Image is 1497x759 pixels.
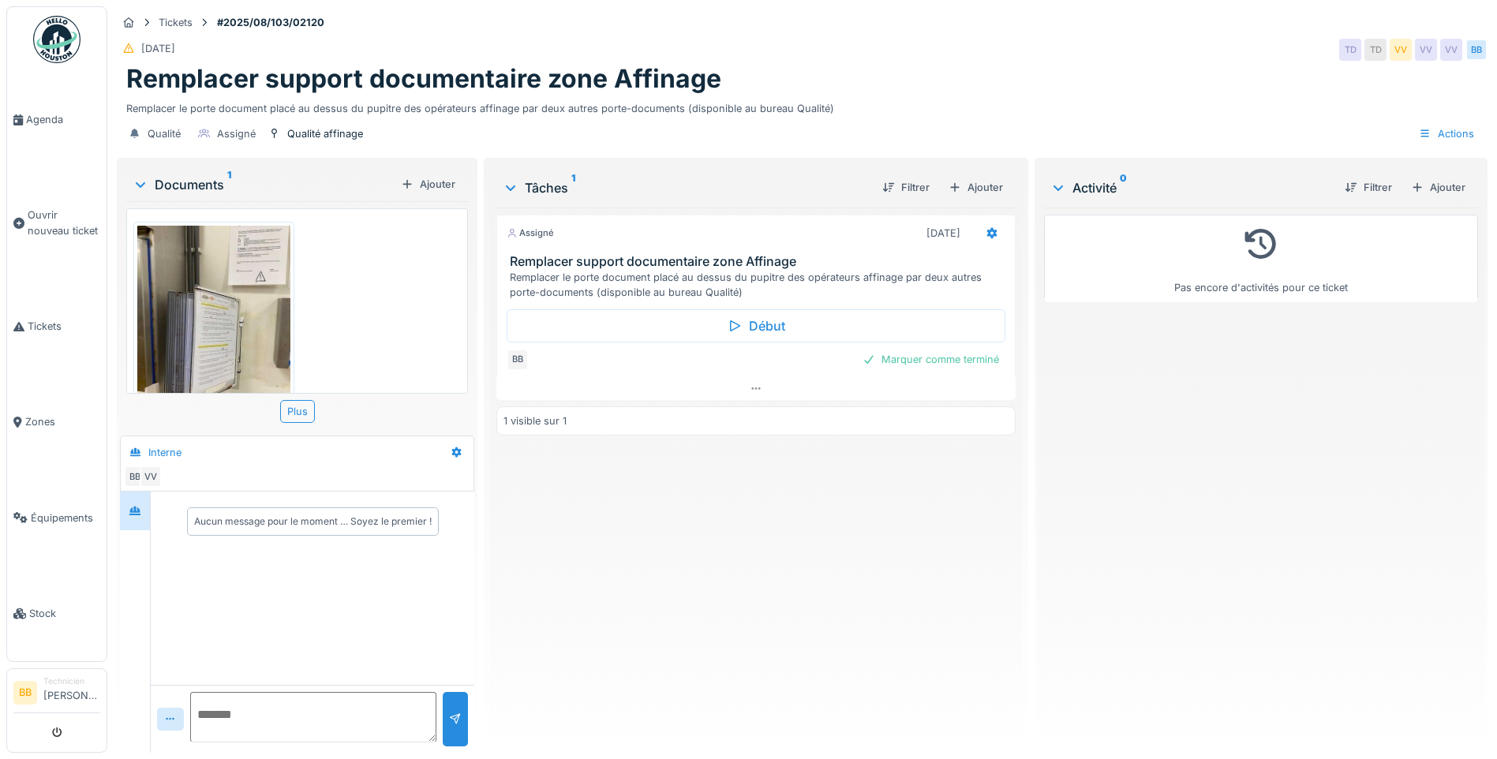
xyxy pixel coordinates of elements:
div: Remplacer le porte document placé au dessus du pupitre des opérateurs affinage par deux autres po... [510,270,1009,300]
sup: 0 [1120,178,1127,197]
div: Remplacer le porte document placé au dessus du pupitre des opérateurs affinage par deux autres po... [126,95,1478,116]
img: w3kwog9tgq5ji025izjsvug0lt04 [137,226,290,429]
div: Technicien [43,675,100,687]
img: Badge_color-CXgf-gQk.svg [33,16,80,63]
div: VV [1415,39,1437,61]
div: Qualité affinage [287,126,363,141]
a: Zones [7,374,107,469]
a: BB Technicien[PERSON_NAME] [13,675,100,713]
div: BB [124,465,146,488]
div: TD [1364,39,1387,61]
div: BB [507,349,529,371]
div: Ajouter [395,174,462,195]
sup: 1 [227,175,231,194]
div: VV [1440,39,1462,61]
div: [DATE] [926,226,960,241]
div: Aucun message pour le moment … Soyez le premier ! [194,514,432,529]
div: Pas encore d'activités pour ce ticket [1054,222,1468,295]
a: Stock [7,566,107,661]
div: VV [1390,39,1412,61]
div: Filtrer [876,177,936,198]
div: Actions [1412,122,1481,145]
a: Ouvrir nouveau ticket [7,167,107,279]
div: Ajouter [942,177,1009,198]
div: Ajouter [1405,177,1472,198]
h1: Remplacer support documentaire zone Affinage [126,64,721,94]
div: 1 visible sur 1 [503,413,567,428]
h3: Remplacer support documentaire zone Affinage [510,254,1009,269]
div: Marquer comme terminé [856,349,1005,370]
div: Interne [148,445,182,460]
li: BB [13,681,37,705]
strong: #2025/08/103/02120 [211,15,331,30]
sup: 1 [571,178,575,197]
a: Agenda [7,72,107,167]
div: Début [507,309,1005,342]
span: Tickets [28,319,100,334]
div: BB [1465,39,1488,61]
span: Ouvrir nouveau ticket [28,208,100,237]
div: Activité [1050,178,1332,197]
span: Équipements [31,510,100,525]
a: Équipements [7,470,107,566]
div: [DATE] [141,41,175,56]
div: Assigné [507,226,554,240]
div: Assigné [217,126,256,141]
div: TD [1339,39,1361,61]
div: Qualité [148,126,181,141]
span: Agenda [26,112,100,127]
div: VV [140,465,162,488]
span: Zones [25,414,100,429]
div: Tâches [503,178,870,197]
li: [PERSON_NAME] [43,675,100,709]
span: Stock [29,606,100,621]
div: Plus [280,400,315,423]
div: Documents [133,175,395,194]
div: Filtrer [1338,177,1398,198]
a: Tickets [7,279,107,374]
div: Tickets [159,15,193,30]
